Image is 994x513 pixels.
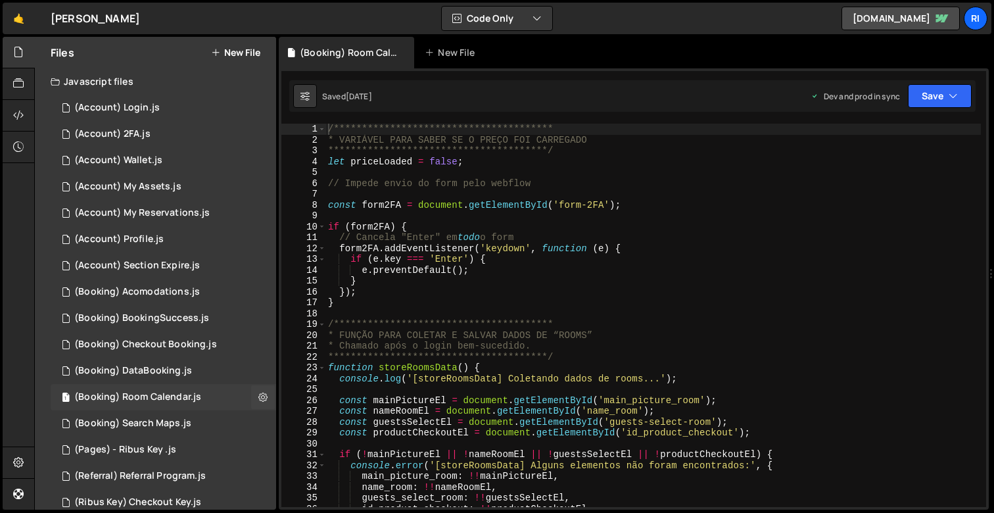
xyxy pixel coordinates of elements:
div: 6 [281,178,326,189]
div: 16291/44049.js [51,463,276,489]
span: 1 [62,393,70,404]
div: (Booking) BookingSuccess.js [74,312,209,324]
div: Saved [322,91,372,102]
div: Dev and prod in sync [811,91,900,102]
div: 19 [281,319,326,330]
div: 23 [281,362,326,374]
a: Ri [964,7,987,30]
div: 16291/44384.js [51,147,276,174]
div: 17 [281,297,326,308]
div: 15 [281,276,326,287]
div: (Referral) Referral Program.js [74,470,206,482]
div: 12 [281,243,326,255]
div: 16291/44047.js [51,437,276,463]
div: 13 [281,254,326,265]
a: 🤙 [3,3,35,34]
div: (Booking) DataBooking.js [74,365,192,377]
div: 30 [281,439,326,450]
div: 11 [281,232,326,243]
div: 16291/43983.js [51,226,276,253]
div: 32 [281,460,326,472]
a: [DOMAIN_NAME] [841,7,960,30]
div: 16291/44046.js [51,410,276,437]
div: 1 [281,124,326,135]
div: 18 [281,308,326,320]
div: (Pages) - Ribus Key .js [74,444,176,456]
div: [DATE] [346,91,372,102]
div: 28 [281,417,326,428]
div: 16 [281,287,326,298]
div: 7 [281,189,326,200]
div: 26 [281,395,326,406]
div: 16291/44358.js [51,95,276,121]
div: Javascript files [35,68,276,95]
div: 2 [281,135,326,146]
div: 10 [281,222,326,233]
div: 8 [281,200,326,211]
div: New File [425,46,480,59]
div: 25 [281,384,326,395]
div: (Booking) Search Maps.js [74,418,191,429]
div: (Booking) Acomodations.js [74,286,200,298]
div: 16291/44036.js [51,200,276,226]
div: (Account) Login.js [74,102,160,114]
div: (Booking) Room Calendar.js [300,46,398,59]
div: 24 [281,374,326,385]
div: (Booking) Room Calendar.js [74,391,201,403]
div: 5 [281,167,326,178]
div: (Account) My Reservations.js [74,207,210,219]
div: 33 [281,471,326,482]
div: 16291/43984.js [51,253,276,279]
div: 27 [281,406,326,417]
div: 21 [281,341,326,352]
div: 16291/44045.js [51,384,276,410]
div: (Account) Profile.js [74,233,164,245]
button: New File [211,47,260,58]
div: (Account) Section Expire.js [74,260,200,272]
div: (Booking) Checkout Booking.js [74,339,217,351]
button: Save [908,84,972,108]
h2: Files [51,45,74,60]
div: 22 [281,352,326,363]
div: 31 [281,449,326,460]
div: (Account) 2FA.js [74,128,151,140]
div: 4 [281,157,326,168]
div: 9 [281,210,326,222]
div: [PERSON_NAME] [51,11,140,26]
div: (Ribus Key) Checkout Key.js [74,497,201,508]
div: 34 [281,482,326,493]
div: 29 [281,427,326,439]
div: 16291/44040.js [51,358,276,384]
div: 35 [281,493,326,504]
div: 14 [281,265,326,276]
div: 16291/44035.js [51,174,276,200]
button: Code Only [442,7,552,30]
div: 20 [281,330,326,341]
div: 3 [281,145,326,157]
div: 16291/44037.js [51,279,276,305]
div: (Account) Wallet.js [74,155,162,166]
div: 16291/44039.js [51,331,276,358]
div: 16291/44034.js [51,121,276,147]
div: 16291/44038.js [51,305,276,331]
div: (Account) My Assets.js [74,181,181,193]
